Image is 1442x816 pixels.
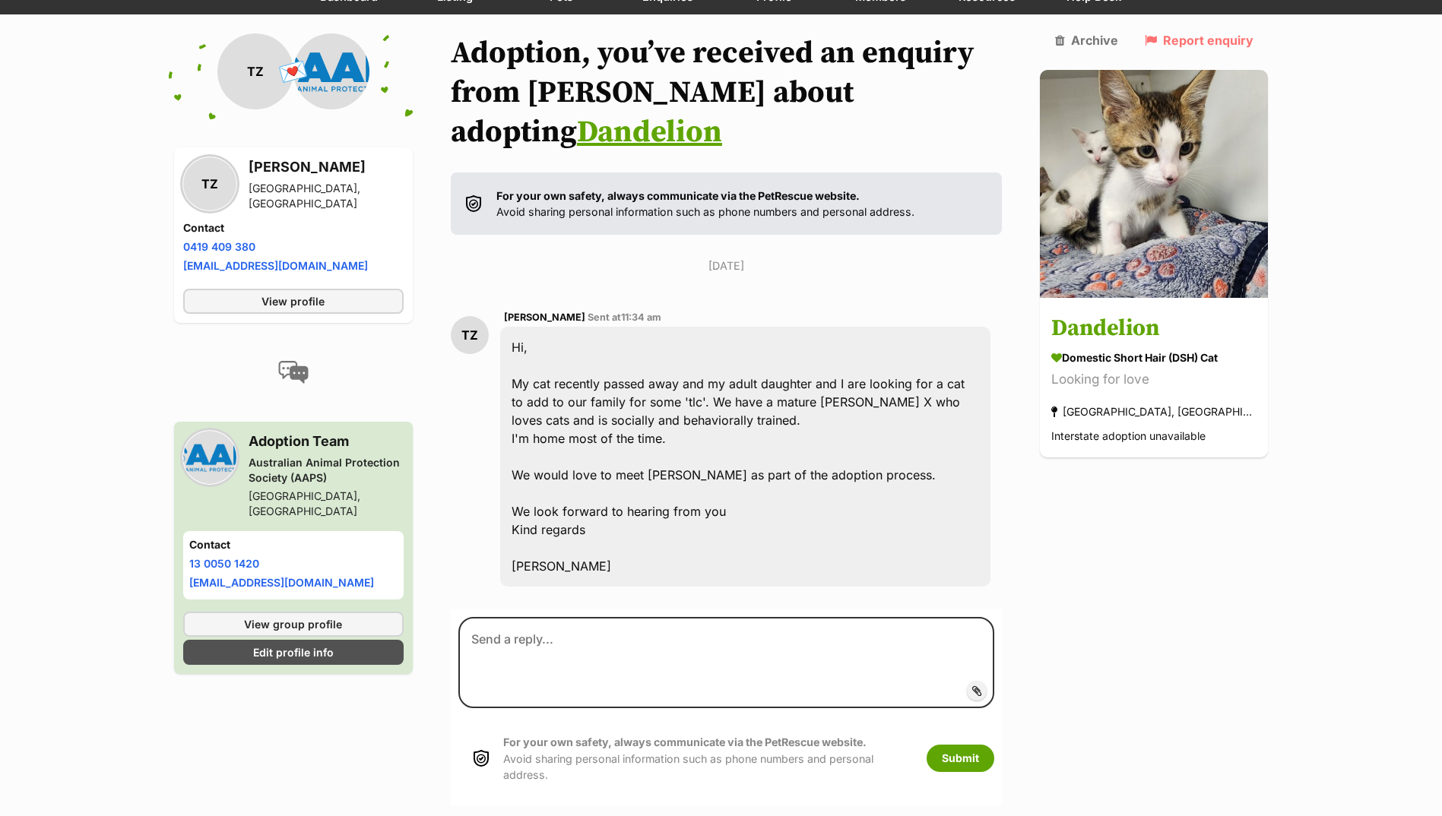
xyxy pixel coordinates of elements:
strong: For your own safety, always communicate via the PetRescue website. [503,735,867,748]
span: Interstate adoption unavailable [1051,430,1206,443]
div: TZ [217,33,293,109]
p: [DATE] [451,258,1003,274]
a: Edit profile info [183,640,404,665]
a: Report enquiry [1145,33,1253,47]
span: View group profile [244,616,342,632]
span: View profile [261,293,325,309]
p: Avoid sharing personal information such as phone numbers and personal address. [496,188,914,220]
span: 💌 [276,55,310,88]
h3: [PERSON_NAME] [249,157,404,178]
a: Dandelion [577,113,722,151]
div: Domestic Short Hair (DSH) Cat [1051,350,1257,366]
button: Submit [927,745,994,772]
div: Hi, My cat recently passed away and my adult daughter and I are looking for a cat to add to our f... [500,327,991,587]
div: [GEOGRAPHIC_DATA], [GEOGRAPHIC_DATA] [249,181,404,211]
h3: Dandelion [1051,312,1257,346]
div: Looking for love [1051,370,1257,391]
a: 13 0050 1420 [189,557,259,570]
img: Dandelion [1040,70,1268,298]
h1: Adoption, you’ve received an enquiry from [PERSON_NAME] about adopting [451,33,1003,152]
div: [GEOGRAPHIC_DATA], [GEOGRAPHIC_DATA] [249,489,404,519]
a: View profile [183,289,404,314]
h4: Contact [183,220,404,236]
h3: Adoption Team [249,431,404,452]
img: Australian Animal Protection Society (AAPS) profile pic [183,431,236,484]
a: View group profile [183,612,404,637]
span: 11:34 am [621,312,661,323]
h4: Contact [189,537,398,552]
img: conversation-icon-4a6f8262b818ee0b60e3300018af0b2d0b884aa5de6e9bcb8d3d4eeb1a70a7c4.svg [278,361,309,384]
a: [EMAIL_ADDRESS][DOMAIN_NAME] [189,576,374,589]
a: [EMAIL_ADDRESS][DOMAIN_NAME] [183,259,368,272]
span: Edit profile info [253,644,334,660]
span: Sent at [588,312,661,323]
div: Australian Animal Protection Society (AAPS) [249,455,404,485]
span: [PERSON_NAME] [504,312,585,323]
div: TZ [451,316,489,354]
p: Avoid sharing personal information such as phone numbers and personal address. [503,734,911,783]
img: Australian Animal Protection Society (AAPS) profile pic [293,33,369,109]
a: 0419 409 380 [183,240,255,253]
a: Dandelion Domestic Short Hair (DSH) Cat Looking for love [GEOGRAPHIC_DATA], [GEOGRAPHIC_DATA] Int... [1040,301,1268,458]
div: TZ [183,157,236,210]
a: Archive [1055,33,1118,47]
div: [GEOGRAPHIC_DATA], [GEOGRAPHIC_DATA] [1051,402,1257,422]
strong: For your own safety, always communicate via the PetRescue website. [496,189,860,202]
